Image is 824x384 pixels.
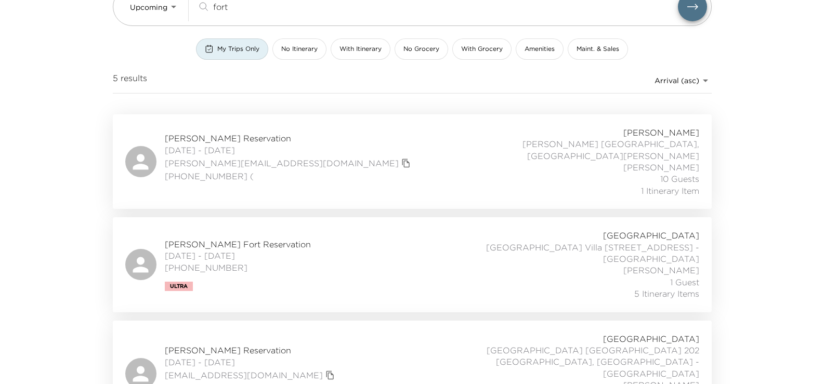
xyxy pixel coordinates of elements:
span: [GEOGRAPHIC_DATA] [603,333,699,345]
a: [PERSON_NAME] Reservation[DATE] - [DATE][PERSON_NAME][EMAIL_ADDRESS][DOMAIN_NAME]copy primary mem... [113,114,712,209]
span: [PERSON_NAME] [623,127,699,138]
span: Arrival (asc) [655,76,699,85]
span: Upcoming [130,3,167,12]
a: [EMAIL_ADDRESS][DOMAIN_NAME] [165,369,323,381]
span: 1 Itinerary Item [641,185,699,196]
button: copy primary member email [399,156,413,170]
button: With Itinerary [331,38,390,60]
button: No Grocery [395,38,448,60]
span: [PERSON_NAME] Reservation [165,345,337,356]
a: [PERSON_NAME] Fort Reservation[DATE] - [DATE][PHONE_NUMBER]Ultra[GEOGRAPHIC_DATA][GEOGRAPHIC_DATA... [113,217,712,312]
span: [PERSON_NAME] [623,162,699,173]
span: [GEOGRAPHIC_DATA] [GEOGRAPHIC_DATA] 202 [GEOGRAPHIC_DATA], [GEOGRAPHIC_DATA] - [GEOGRAPHIC_DATA] [469,345,699,379]
span: With Itinerary [339,45,382,54]
span: 10 Guests [660,173,699,184]
button: My Trips Only [196,38,268,60]
span: 1 Guest [670,276,699,288]
span: No Itinerary [281,45,318,54]
span: With Grocery [461,45,503,54]
button: copy primary member email [323,368,337,382]
span: [PERSON_NAME] [623,264,699,276]
span: [PHONE_NUMBER] [165,262,311,273]
span: [PHONE_NUMBER] ( [165,170,413,182]
span: [DATE] - [DATE] [165,144,413,156]
button: Maint. & Sales [568,38,628,60]
span: [PERSON_NAME] [GEOGRAPHIC_DATA], [GEOGRAPHIC_DATA][PERSON_NAME] [469,138,699,162]
span: No Grocery [403,45,439,54]
span: [PERSON_NAME] Fort Reservation [165,239,311,250]
span: Ultra [170,283,188,289]
span: [DATE] - [DATE] [165,250,311,261]
a: [PERSON_NAME][EMAIL_ADDRESS][DOMAIN_NAME] [165,157,399,169]
button: With Grocery [452,38,512,60]
span: [DATE] - [DATE] [165,356,337,368]
span: [GEOGRAPHIC_DATA] [603,230,699,241]
span: Maint. & Sales [577,45,619,54]
span: [GEOGRAPHIC_DATA] Villa [STREET_ADDRESS] - [GEOGRAPHIC_DATA] [469,242,699,265]
input: Search by traveler, residence, or concierge [213,1,678,12]
span: 5 results [113,72,147,89]
span: [PERSON_NAME] Reservation [165,133,413,144]
button: Amenities [516,38,564,60]
button: No Itinerary [272,38,326,60]
span: 5 Itinerary Items [634,288,699,299]
span: Amenities [525,45,555,54]
span: My Trips Only [217,45,259,54]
